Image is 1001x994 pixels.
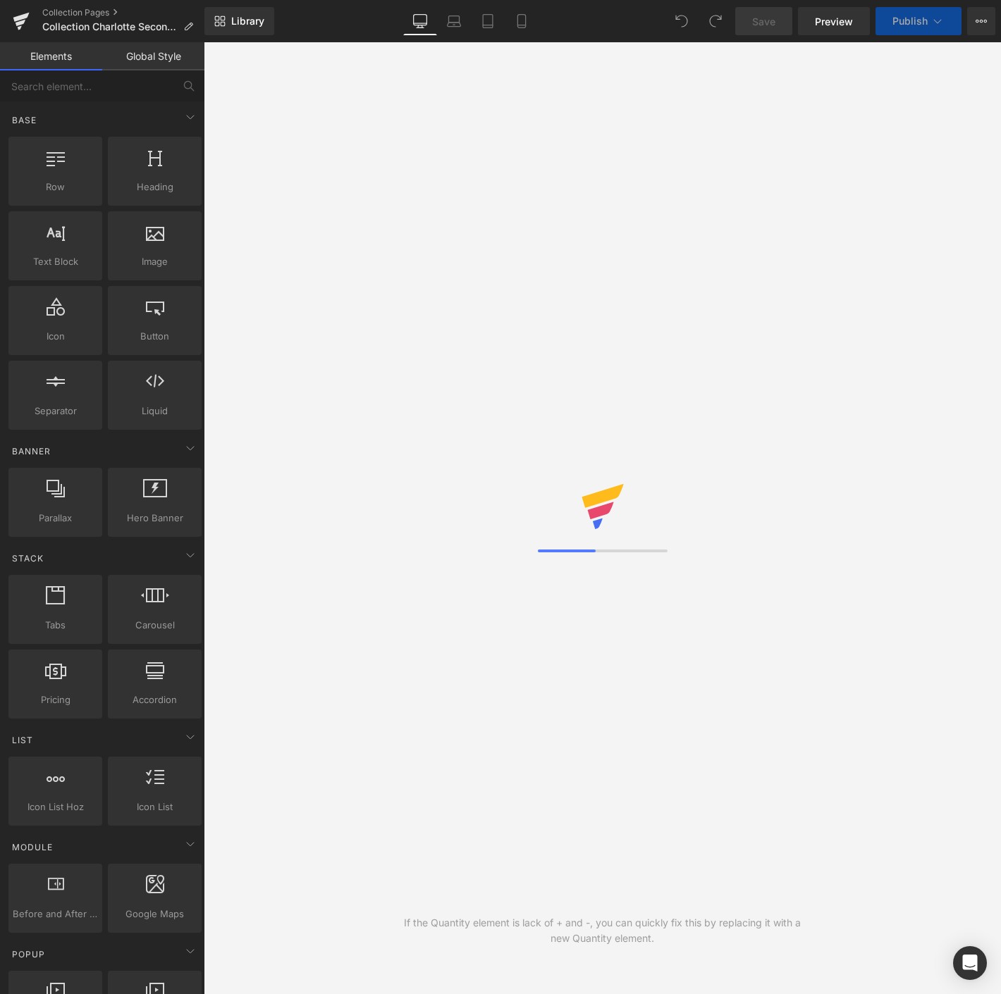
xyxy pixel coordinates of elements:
[112,907,197,921] span: Google Maps
[13,404,98,418] span: Separator
[471,7,505,35] a: Tablet
[11,840,54,854] span: Module
[112,254,197,269] span: Image
[112,180,197,194] span: Heading
[112,329,197,344] span: Button
[13,800,98,814] span: Icon List Hoz
[231,15,264,27] span: Library
[13,254,98,269] span: Text Block
[11,445,52,458] span: Banner
[798,7,870,35] a: Preview
[112,800,197,814] span: Icon List
[112,404,197,418] span: Liquid
[953,946,987,980] div: Open Intercom Messenger
[403,7,437,35] a: Desktop
[967,7,995,35] button: More
[668,7,696,35] button: Undo
[13,511,98,526] span: Parallax
[13,618,98,633] span: Tabs
[701,7,730,35] button: Redo
[815,14,853,29] span: Preview
[752,14,775,29] span: Save
[403,915,802,946] div: If the Quantity element is lack of + and -, you can quickly fix this by replacing it with a new Q...
[11,113,38,127] span: Base
[112,692,197,707] span: Accordion
[102,42,204,70] a: Global Style
[13,907,98,921] span: Before and After Images
[42,7,204,18] a: Collection Pages
[112,618,197,633] span: Carousel
[876,7,962,35] button: Publish
[11,948,47,961] span: Popup
[11,552,45,565] span: Stack
[42,21,178,32] span: Collection Charlotte Secondary
[11,733,35,747] span: List
[204,7,274,35] a: New Library
[112,511,197,526] span: Hero Banner
[892,15,928,27] span: Publish
[13,329,98,344] span: Icon
[505,7,539,35] a: Mobile
[13,180,98,194] span: Row
[437,7,471,35] a: Laptop
[13,692,98,707] span: Pricing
